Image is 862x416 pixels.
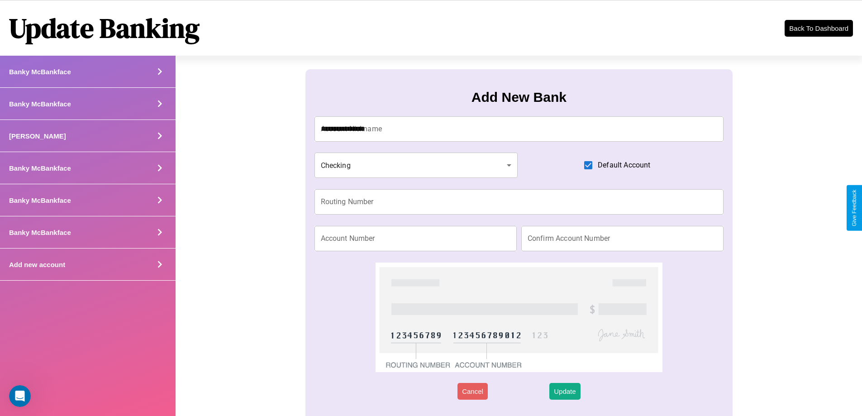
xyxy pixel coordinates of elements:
[851,190,857,226] div: Give Feedback
[9,261,65,268] h4: Add new account
[9,229,71,236] h4: Banky McBankface
[785,20,853,37] button: Back To Dashboard
[9,100,71,108] h4: Banky McBankface
[376,263,662,372] img: check
[9,385,31,407] iframe: Intercom live chat
[471,90,567,105] h3: Add New Bank
[9,164,71,172] h4: Banky McBankface
[9,10,200,47] h1: Update Banking
[598,160,650,171] span: Default Account
[9,196,71,204] h4: Banky McBankface
[549,383,580,400] button: Update
[314,153,518,178] div: Checking
[457,383,488,400] button: Cancel
[9,68,71,76] h4: Banky McBankface
[9,132,66,140] h4: [PERSON_NAME]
